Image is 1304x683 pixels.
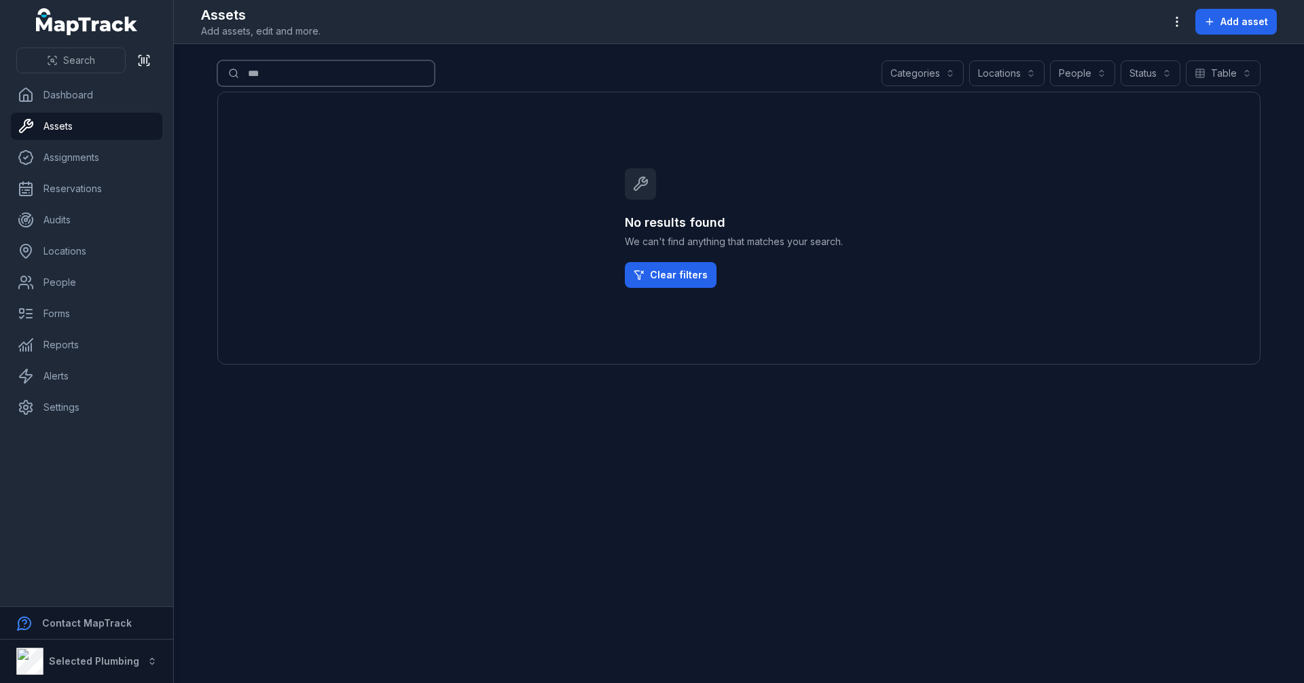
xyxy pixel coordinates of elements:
[1195,9,1277,35] button: Add asset
[11,238,162,265] a: Locations
[201,24,321,38] span: Add assets, edit and more.
[36,8,138,35] a: MapTrack
[1121,60,1180,86] button: Status
[1220,15,1268,29] span: Add asset
[625,262,717,288] a: Clear filters
[625,213,853,232] h3: No results found
[11,331,162,358] a: Reports
[16,48,126,73] button: Search
[882,60,964,86] button: Categories
[625,235,853,248] span: We can't find anything that matches your search.
[11,175,162,202] a: Reservations
[1050,60,1115,86] button: People
[11,206,162,234] a: Audits
[11,144,162,171] a: Assignments
[201,5,321,24] h2: Assets
[63,54,95,67] span: Search
[11,269,162,296] a: People
[49,655,139,667] strong: Selected Plumbing
[969,60,1045,86] button: Locations
[11,113,162,140] a: Assets
[11,363,162,390] a: Alerts
[42,617,132,629] strong: Contact MapTrack
[11,81,162,109] a: Dashboard
[11,300,162,327] a: Forms
[11,394,162,421] a: Settings
[1186,60,1261,86] button: Table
